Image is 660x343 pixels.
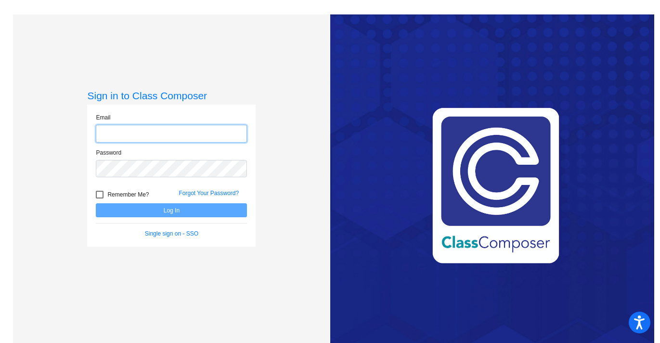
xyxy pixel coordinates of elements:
button: Log In [96,203,247,217]
label: Password [96,148,121,157]
a: Forgot Your Password? [179,190,239,197]
span: Remember Me? [107,189,149,200]
a: Single sign on - SSO [145,230,198,237]
label: Email [96,113,110,122]
h3: Sign in to Class Composer [87,90,256,102]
